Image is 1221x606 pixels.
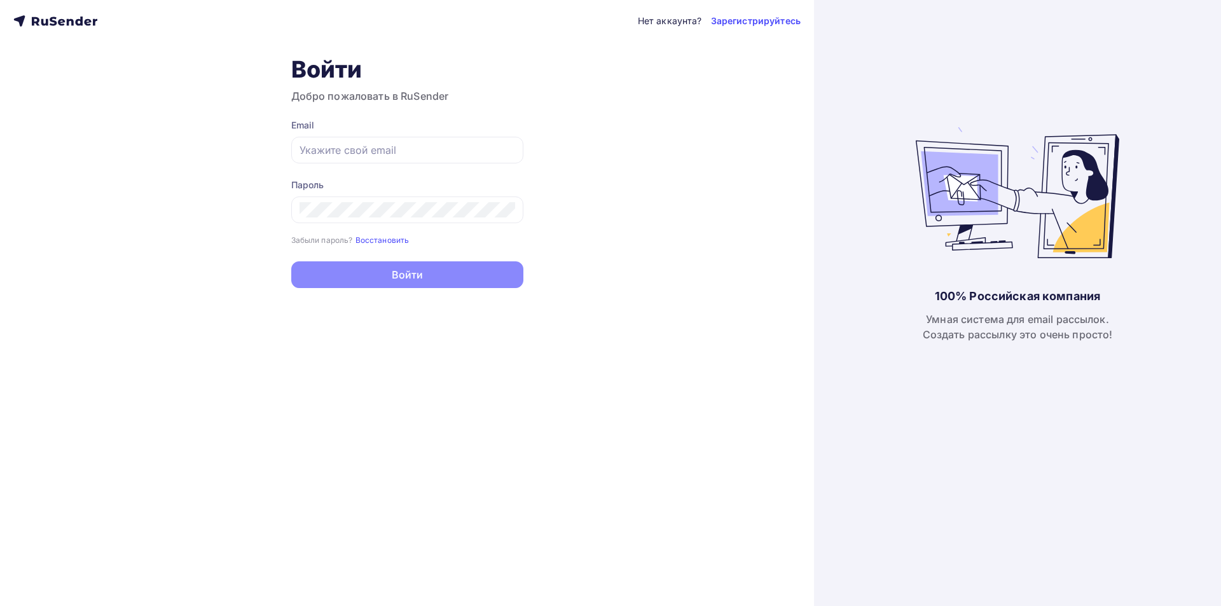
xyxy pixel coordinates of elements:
[638,15,702,27] div: Нет аккаунта?
[291,88,523,104] h3: Добро пожаловать в RuSender
[935,289,1100,304] div: 100% Российская компания
[291,179,523,191] div: Пароль
[711,15,801,27] a: Зарегистрируйтесь
[291,119,523,132] div: Email
[923,312,1113,342] div: Умная система для email рассылок. Создать рассылку это очень просто!
[300,142,515,158] input: Укажите свой email
[355,235,410,245] small: Восстановить
[355,234,410,245] a: Восстановить
[291,55,523,83] h1: Войти
[291,261,523,288] button: Войти
[291,235,353,245] small: Забыли пароль?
